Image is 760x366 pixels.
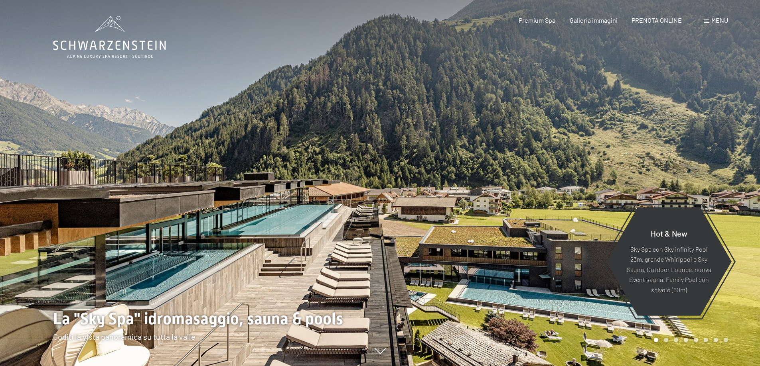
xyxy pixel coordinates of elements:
div: Carousel Page 4 [684,338,688,342]
a: Premium Spa [519,16,555,24]
div: Carousel Page 1 (Current Slide) [654,338,658,342]
div: Carousel Page 8 [724,338,728,342]
a: PRENOTA ONLINE [632,16,682,24]
div: Carousel Page 7 [714,338,718,342]
div: Carousel Page 5 [694,338,698,342]
div: Carousel Pagination [651,338,728,342]
div: Carousel Page 6 [704,338,708,342]
div: Carousel Page 2 [664,338,668,342]
a: Galleria immagini [570,16,618,24]
div: Carousel Page 3 [674,338,678,342]
span: Menu [711,16,728,24]
a: Hot & New Sky Spa con Sky infinity Pool 23m, grande Whirlpool e Sky Sauna, Outdoor Lounge, nuova ... [606,207,732,316]
p: Sky Spa con Sky infinity Pool 23m, grande Whirlpool e Sky Sauna, Outdoor Lounge, nuova Event saun... [626,244,712,295]
span: Hot & New [651,228,687,238]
